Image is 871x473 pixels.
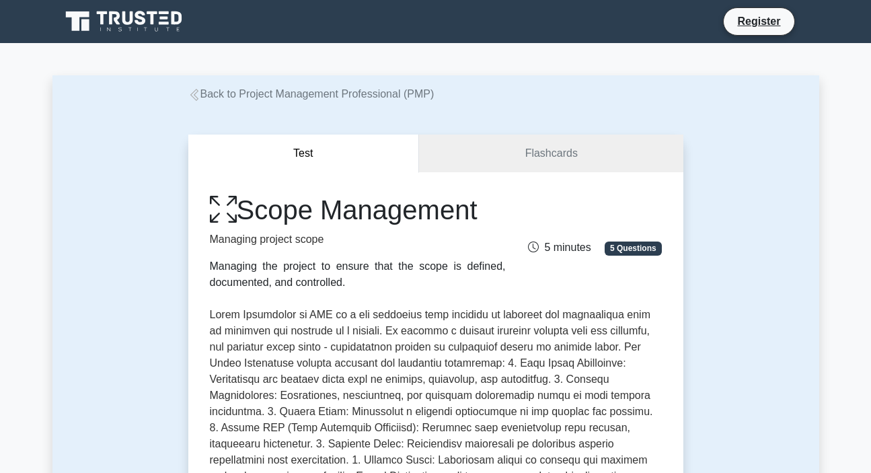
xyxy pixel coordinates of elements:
span: 5 minutes [528,242,591,253]
span: 5 Questions [605,242,661,255]
a: Flashcards [419,135,683,173]
p: Managing project scope [210,231,506,248]
button: Test [188,135,420,173]
a: Back to Project Management Professional (PMP) [188,88,434,100]
a: Register [729,13,788,30]
h1: Scope Management [210,194,506,226]
div: Managing the project to ensure that the scope is defined, documented, and controlled. [210,258,506,291]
